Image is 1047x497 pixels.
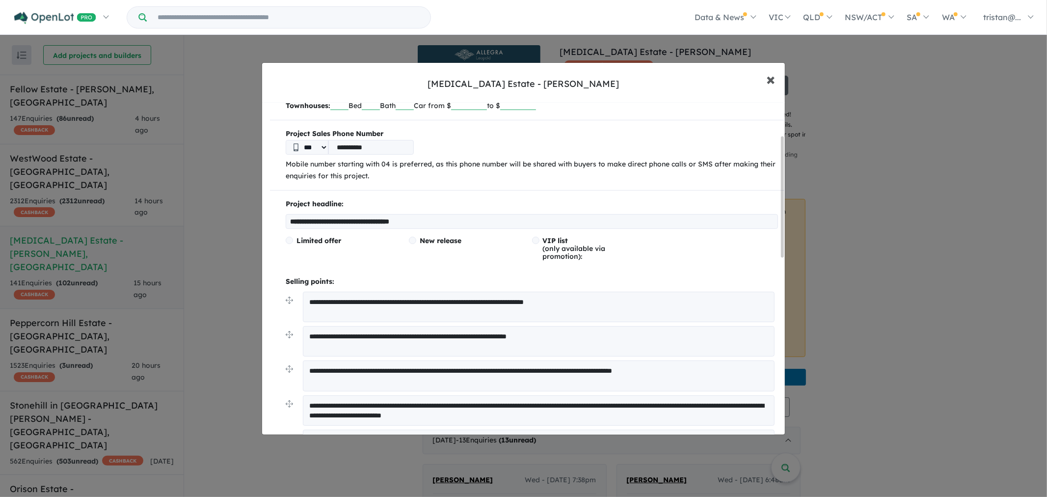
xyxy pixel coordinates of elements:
span: (only available via promotion): [543,236,606,261]
p: Mobile number starting with 04 is preferred, as this phone number will be shared with buyers to m... [286,159,778,182]
span: New release [420,236,461,245]
div: [MEDICAL_DATA] Estate - [PERSON_NAME] [428,78,619,90]
p: Selling points: [286,276,778,288]
img: drag.svg [286,365,293,373]
img: drag.svg [286,331,293,338]
span: VIP list [543,236,568,245]
p: Project headline: [286,198,778,210]
img: Openlot PRO Logo White [14,12,96,24]
p: Bed Bath Car from $ to $ [286,99,778,112]
span: × [766,68,775,89]
img: drag.svg [286,400,293,408]
img: drag.svg [286,297,293,304]
input: Try estate name, suburb, builder or developer [149,7,429,28]
b: Project Sales Phone Number [286,128,778,140]
span: Limited offer [296,236,341,245]
span: tristan@... [983,12,1021,22]
b: Townhouses: [286,101,330,110]
img: Phone icon [294,143,298,151]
